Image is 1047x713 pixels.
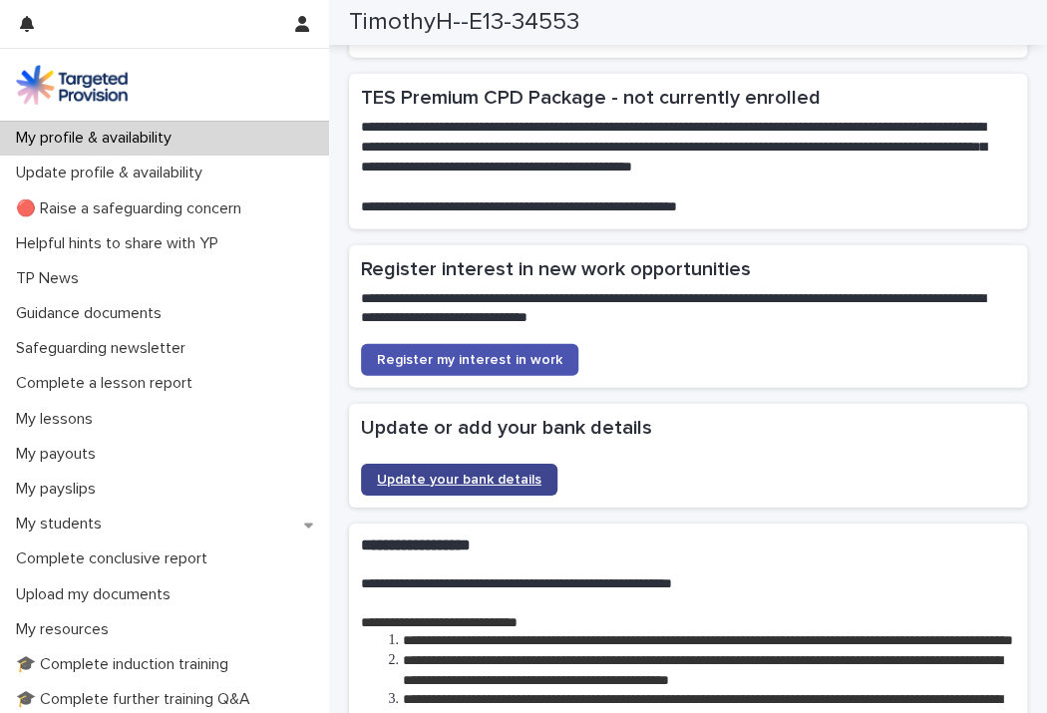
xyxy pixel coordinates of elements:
[8,690,266,709] p: 🎓 Complete further training Q&A
[377,473,541,487] span: Update your bank details
[8,339,201,358] p: Safeguarding newsletter
[16,65,128,105] img: M5nRWzHhSzIhMunXDL62
[8,549,223,568] p: Complete conclusive report
[8,480,112,499] p: My payslips
[361,257,1015,281] h2: Register interest in new work opportunities
[8,164,218,182] p: Update profile & availability
[8,655,244,674] p: 🎓 Complete induction training
[8,129,187,148] p: My profile & availability
[8,234,234,253] p: Helpful hints to share with YP
[361,416,1015,440] h2: Update or add your bank details
[8,585,186,604] p: Upload my documents
[361,344,578,376] a: Register my interest in work
[361,86,1015,110] h2: TES Premium CPD Package - not currently enrolled
[361,464,557,496] a: Update your bank details
[8,304,177,323] p: Guidance documents
[8,374,208,393] p: Complete a lesson report
[8,199,257,218] p: 🔴 Raise a safeguarding concern
[8,269,95,288] p: TP News
[377,353,562,367] span: Register my interest in work
[8,445,112,464] p: My payouts
[8,620,125,639] p: My resources
[349,8,579,37] h2: TimothyH--E13-34553
[8,515,118,534] p: My students
[8,410,109,429] p: My lessons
